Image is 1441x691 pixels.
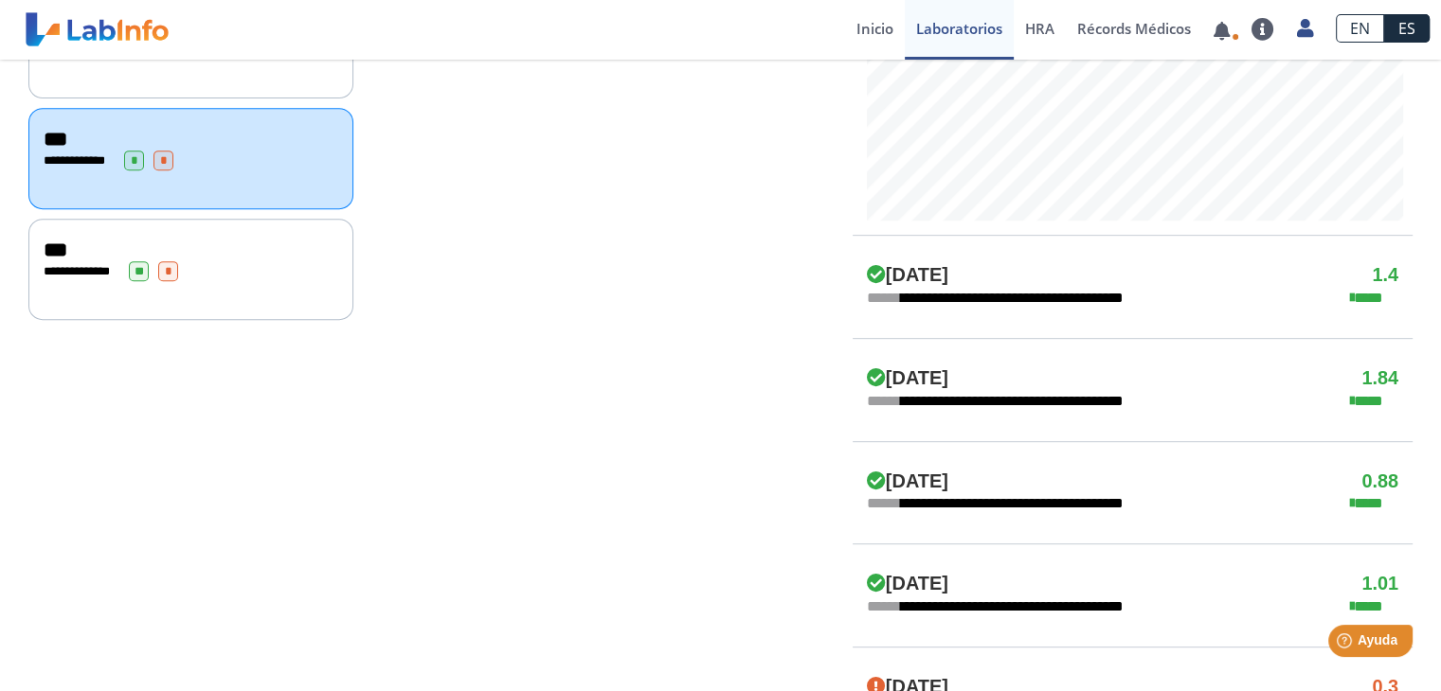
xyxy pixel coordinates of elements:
[1361,470,1398,493] h4: 0.88
[867,264,948,287] h4: [DATE]
[1361,573,1398,595] h4: 1.01
[1336,14,1384,43] a: EN
[1272,617,1420,670] iframe: Help widget launcher
[867,573,948,595] h4: [DATE]
[867,470,948,493] h4: [DATE]
[867,367,948,390] h4: [DATE]
[1384,14,1430,43] a: ES
[1361,367,1398,390] h4: 1.84
[1372,264,1398,287] h4: 1.4
[1025,19,1054,38] span: HRA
